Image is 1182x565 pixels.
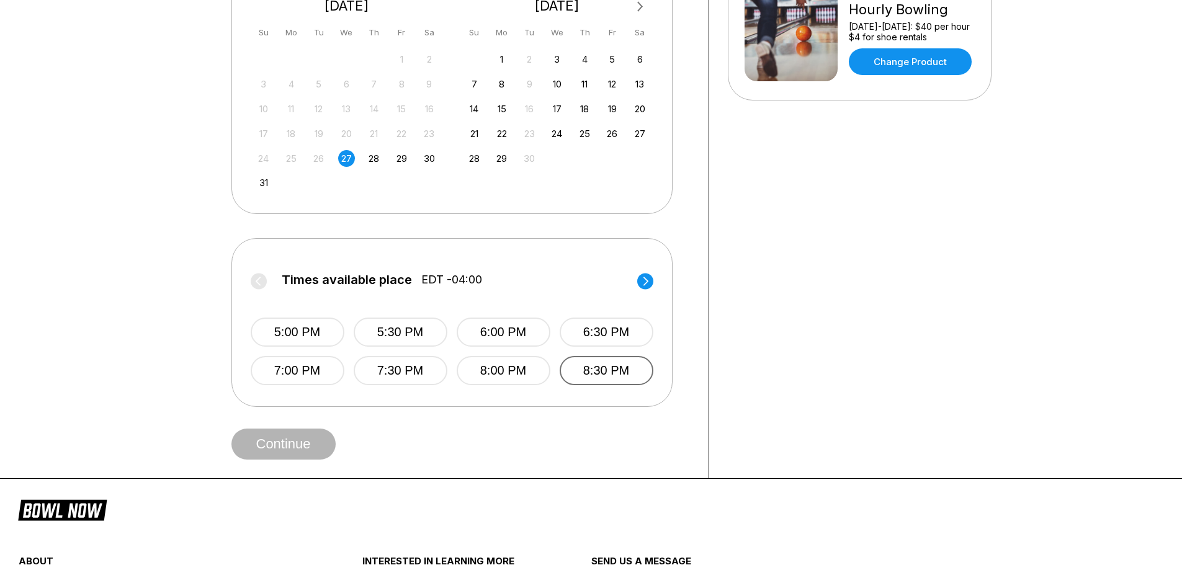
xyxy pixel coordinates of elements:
button: 5:30 PM [354,318,447,347]
div: Not available Wednesday, August 20th, 2025 [338,125,355,142]
div: Not available Friday, August 8th, 2025 [393,76,410,92]
div: month 2025-08 [254,50,440,192]
span: EDT -04:00 [421,273,482,287]
div: Choose Thursday, August 28th, 2025 [365,150,382,167]
div: [DATE]-[DATE]: $40 per hour $4 for shoe rentals [849,21,975,42]
div: Choose Monday, September 15th, 2025 [493,100,510,117]
div: Not available Saturday, August 16th, 2025 [421,100,437,117]
div: Not available Thursday, August 21st, 2025 [365,125,382,142]
div: Not available Friday, August 22nd, 2025 [393,125,410,142]
div: Not available Thursday, August 14th, 2025 [365,100,382,117]
div: month 2025-09 [464,50,650,167]
div: Choose Monday, September 22nd, 2025 [493,125,510,142]
div: Choose Wednesday, September 10th, 2025 [548,76,565,92]
div: Not available Saturday, August 2nd, 2025 [421,51,437,68]
div: Not available Friday, August 1st, 2025 [393,51,410,68]
div: Choose Wednesday, September 17th, 2025 [548,100,565,117]
div: Not available Tuesday, August 12th, 2025 [310,100,327,117]
div: Mo [283,24,300,41]
div: Not available Tuesday, September 30th, 2025 [521,150,538,167]
div: Not available Saturday, August 9th, 2025 [421,76,437,92]
button: 5:00 PM [251,318,344,347]
div: Tu [310,24,327,41]
div: Not available Saturday, August 23rd, 2025 [421,125,437,142]
div: Th [576,24,593,41]
div: Not available Thursday, August 7th, 2025 [365,76,382,92]
div: Not available Friday, August 15th, 2025 [393,100,410,117]
div: Not available Sunday, August 10th, 2025 [255,100,272,117]
div: Sa [632,24,648,41]
div: Choose Saturday, September 13th, 2025 [632,76,648,92]
div: Choose Monday, September 1st, 2025 [493,51,510,68]
button: 8:00 PM [457,356,550,385]
div: Not available Sunday, August 3rd, 2025 [255,76,272,92]
div: Choose Saturday, September 27th, 2025 [632,125,648,142]
button: 6:30 PM [560,318,653,347]
div: Choose Monday, September 29th, 2025 [493,150,510,167]
div: Hourly Bowling [849,1,975,18]
div: Not available Monday, August 18th, 2025 [283,125,300,142]
div: Choose Wednesday, September 24th, 2025 [548,125,565,142]
div: Choose Sunday, September 14th, 2025 [466,100,483,117]
div: Choose Saturday, September 6th, 2025 [632,51,648,68]
div: Not available Monday, August 11th, 2025 [283,100,300,117]
div: Not available Sunday, August 24th, 2025 [255,150,272,167]
div: Choose Sunday, September 7th, 2025 [466,76,483,92]
div: We [548,24,565,41]
button: 7:30 PM [354,356,447,385]
div: Sa [421,24,437,41]
div: Choose Friday, August 29th, 2025 [393,150,410,167]
div: Su [466,24,483,41]
button: 7:00 PM [251,356,344,385]
div: We [338,24,355,41]
button: 6:00 PM [457,318,550,347]
div: Not available Tuesday, August 26th, 2025 [310,150,327,167]
div: Not available Tuesday, September 16th, 2025 [521,100,538,117]
div: Not available Wednesday, August 6th, 2025 [338,76,355,92]
div: Choose Friday, September 19th, 2025 [604,100,620,117]
div: Choose Thursday, September 4th, 2025 [576,51,593,68]
div: Not available Tuesday, September 23rd, 2025 [521,125,538,142]
div: Choose Friday, September 5th, 2025 [604,51,620,68]
div: Choose Sunday, September 28th, 2025 [466,150,483,167]
div: Choose Saturday, August 30th, 2025 [421,150,437,167]
div: Fr [604,24,620,41]
div: Not available Wednesday, August 13th, 2025 [338,100,355,117]
div: Not available Tuesday, September 9th, 2025 [521,76,538,92]
div: Choose Wednesday, August 27th, 2025 [338,150,355,167]
div: Choose Sunday, September 21st, 2025 [466,125,483,142]
div: Choose Saturday, September 20th, 2025 [632,100,648,117]
div: Mo [493,24,510,41]
div: Choose Wednesday, September 3rd, 2025 [548,51,565,68]
button: 8:30 PM [560,356,653,385]
div: Su [255,24,272,41]
div: Not available Monday, August 4th, 2025 [283,76,300,92]
div: Fr [393,24,410,41]
div: Choose Sunday, August 31st, 2025 [255,174,272,191]
div: Choose Thursday, September 11th, 2025 [576,76,593,92]
div: Choose Friday, September 12th, 2025 [604,76,620,92]
div: Not available Monday, August 25th, 2025 [283,150,300,167]
div: Choose Monday, September 8th, 2025 [493,76,510,92]
div: Tu [521,24,538,41]
a: Change Product [849,48,972,75]
div: Th [365,24,382,41]
div: Choose Thursday, September 18th, 2025 [576,100,593,117]
div: Choose Friday, September 26th, 2025 [604,125,620,142]
div: Not available Tuesday, August 19th, 2025 [310,125,327,142]
div: Not available Tuesday, September 2nd, 2025 [521,51,538,68]
span: Times available place [282,273,412,287]
div: Choose Thursday, September 25th, 2025 [576,125,593,142]
div: Not available Tuesday, August 5th, 2025 [310,76,327,92]
div: Not available Sunday, August 17th, 2025 [255,125,272,142]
